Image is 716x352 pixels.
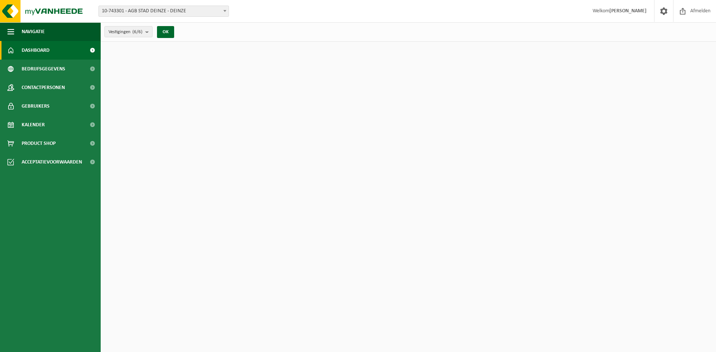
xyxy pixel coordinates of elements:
[109,26,142,38] span: Vestigingen
[157,26,174,38] button: OK
[22,134,56,153] span: Product Shop
[22,41,50,60] span: Dashboard
[22,78,65,97] span: Contactpersonen
[22,60,65,78] span: Bedrijfsgegevens
[22,97,50,115] span: Gebruikers
[104,26,153,37] button: Vestigingen(6/6)
[22,22,45,41] span: Navigatie
[22,115,45,134] span: Kalender
[22,153,82,171] span: Acceptatievoorwaarden
[98,6,229,17] span: 10-743301 - AGB STAD DEINZE - DEINZE
[609,8,647,14] strong: [PERSON_NAME]
[132,29,142,34] count: (6/6)
[99,6,229,16] span: 10-743301 - AGB STAD DEINZE - DEINZE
